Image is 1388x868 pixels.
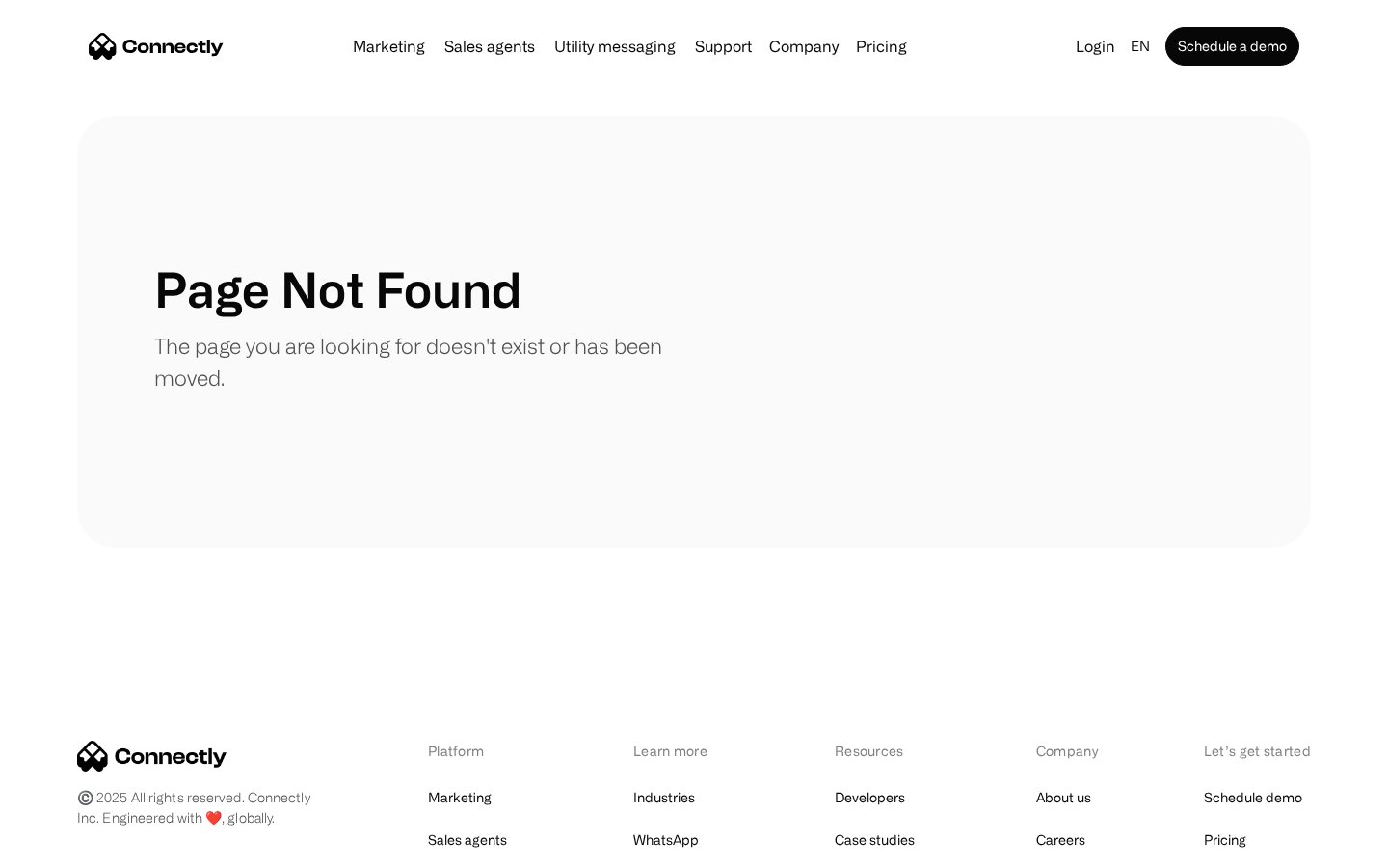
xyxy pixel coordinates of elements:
[428,827,507,854] a: Sales agents
[848,39,915,54] a: Pricing
[1204,827,1246,854] a: Pricing
[769,33,839,60] div: Company
[835,784,905,811] a: Developers
[154,330,694,393] p: The page you are looking for doesn't exist or has been moved.
[633,827,699,854] a: WhatsApp
[1204,741,1311,761] div: Let’s get started
[1165,27,1299,66] a: Schedule a demo
[1131,33,1150,60] div: en
[19,832,116,861] aside: Language selected: English
[687,39,760,54] a: Support
[547,39,683,54] a: Utility messaging
[1036,784,1091,811] a: About us
[428,741,533,761] div: Platform
[428,784,492,811] a: Marketing
[1068,33,1123,60] a: Login
[437,39,543,54] a: Sales agents
[835,741,936,761] div: Resources
[1036,741,1104,761] div: Company
[39,834,116,861] ul: Language list
[835,827,915,854] a: Case studies
[633,741,734,761] div: Learn more
[633,784,695,811] a: Industries
[154,260,521,318] h1: Page Not Found
[345,39,433,54] a: Marketing
[1036,827,1085,854] a: Careers
[1204,784,1302,811] a: Schedule demo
